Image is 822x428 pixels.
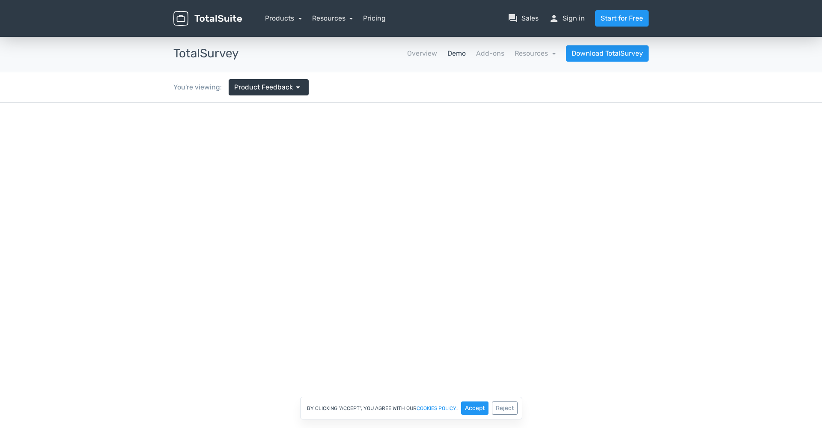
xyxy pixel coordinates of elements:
[461,401,488,415] button: Accept
[300,397,522,419] div: By clicking "Accept", you agree with our .
[363,13,386,24] a: Pricing
[265,14,302,22] a: Products
[515,49,556,57] a: Resources
[173,11,242,26] img: TotalSuite for WordPress
[293,82,303,92] span: arrow_drop_down
[234,82,293,92] span: Product Feedback
[549,13,559,24] span: person
[476,48,504,59] a: Add-ons
[492,401,518,415] button: Reject
[312,14,353,22] a: Resources
[229,79,309,95] a: Product Feedback arrow_drop_down
[595,10,649,27] a: Start for Free
[549,13,585,24] a: personSign in
[173,47,238,60] h3: TotalSurvey
[508,13,539,24] a: question_answerSales
[508,13,518,24] span: question_answer
[407,48,437,59] a: Overview
[417,406,456,411] a: cookies policy
[566,45,649,62] a: Download TotalSurvey
[173,82,229,92] div: You're viewing:
[447,48,466,59] a: Demo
